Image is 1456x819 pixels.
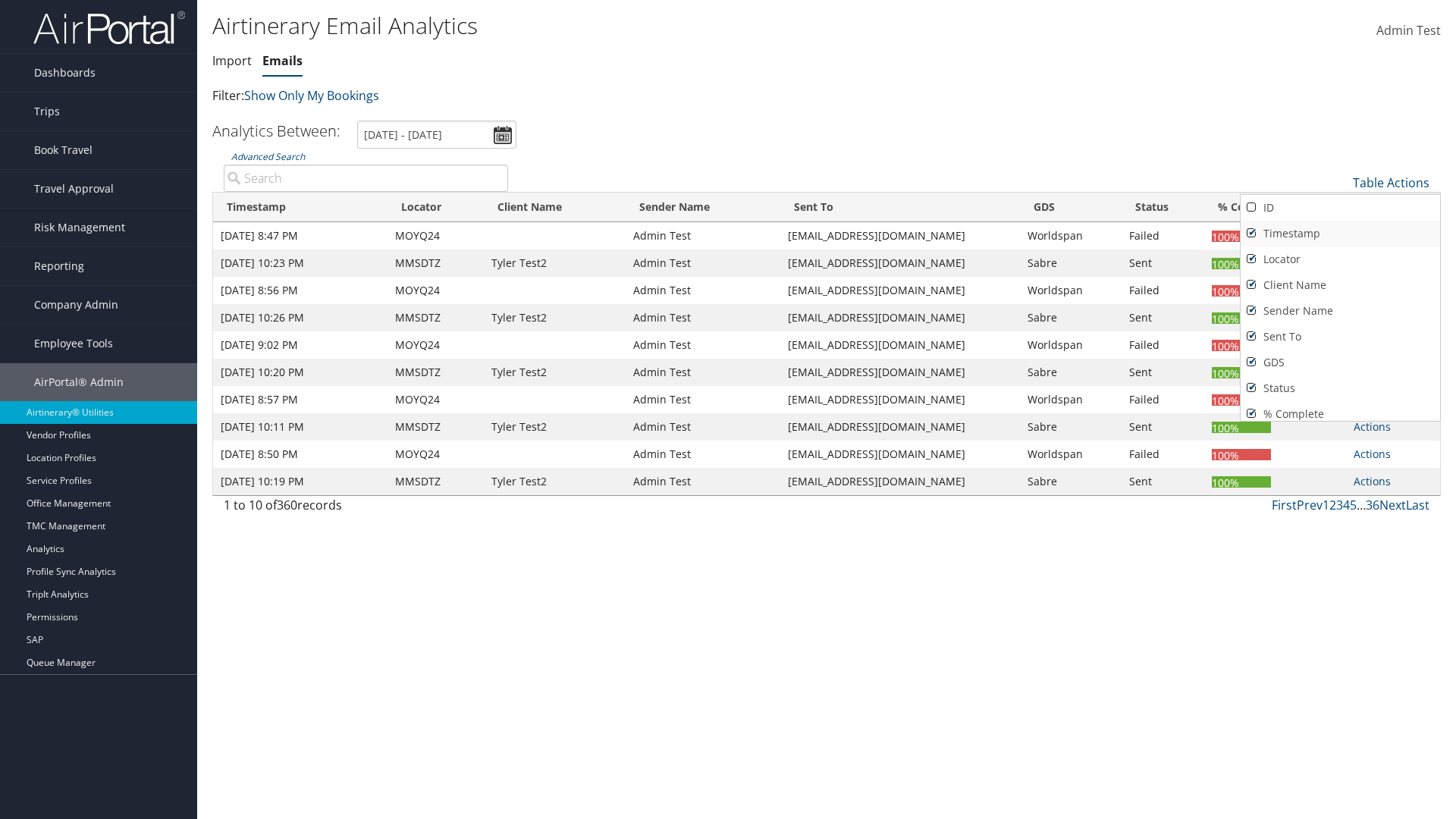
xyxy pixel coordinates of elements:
img: airportal-logo.png [33,10,185,45]
span: Book Travel [34,131,93,169]
a: Locator [1241,246,1440,272]
a: Sender Name [1241,298,1440,324]
a: % Complete [1241,401,1440,427]
span: Company Admin [34,286,118,324]
a: GDS [1241,350,1440,375]
span: Trips [34,93,60,130]
span: Employee Tools [34,325,113,362]
span: Reporting [34,247,84,285]
a: Refresh [1241,193,1440,219]
a: Sent To [1241,324,1440,350]
span: Travel Approval [34,170,114,208]
a: Timestamp [1241,221,1440,246]
span: AirPortal® Admin [34,363,124,401]
a: Status [1241,375,1440,401]
a: ID [1241,195,1440,221]
a: Client Name [1241,272,1440,298]
span: Dashboards [34,54,96,92]
span: Risk Management [34,209,125,246]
